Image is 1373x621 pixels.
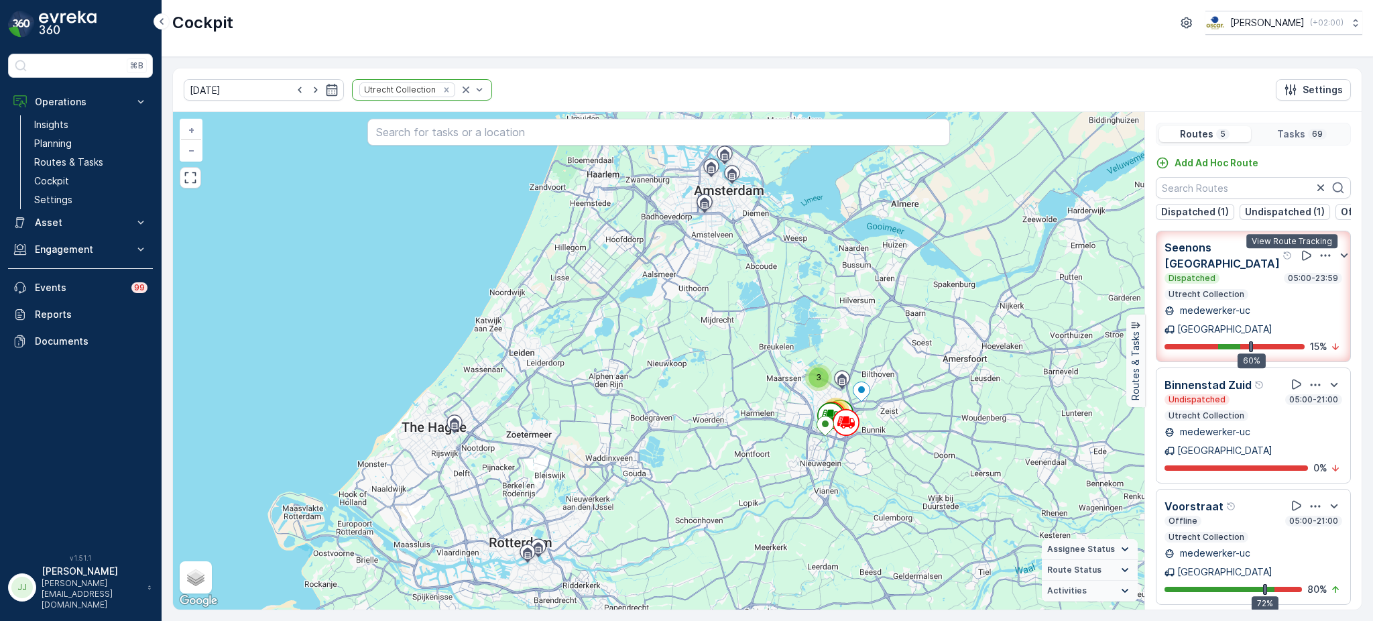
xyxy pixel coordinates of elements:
div: 72% [1252,596,1278,611]
a: Events99 [8,274,153,301]
p: Dispatched (1) [1161,205,1229,219]
p: ⌘B [130,60,143,71]
summary: Route Status [1042,560,1138,581]
p: Settings [1303,83,1343,97]
p: Routes [1180,127,1213,141]
p: Asset [35,216,126,229]
p: Undispatched [1167,394,1227,405]
img: logo_dark-DEwI_e13.png [39,11,97,38]
a: Reports [8,301,153,328]
a: Insights [29,115,153,134]
span: Route Status [1047,565,1101,575]
p: 05:00-21:00 [1288,516,1339,526]
p: Routes & Tasks [1129,332,1142,401]
p: Add Ad Hoc Route [1175,156,1258,170]
p: Engagement [35,243,126,256]
img: logo [8,11,35,38]
p: Documents [35,335,147,348]
input: Search Routes [1156,177,1351,199]
p: ( +02:00 ) [1310,17,1344,28]
img: basis-logo_rgb2x.png [1205,15,1225,30]
p: 05:00-21:00 [1288,394,1339,405]
p: Reports [35,308,147,321]
p: 80 % [1307,583,1327,596]
p: 0 % [1313,461,1327,475]
p: Insights [34,118,68,131]
div: 3 [805,364,832,391]
p: [PERSON_NAME] [1230,16,1305,30]
div: 60% [1238,353,1266,368]
div: Help Tooltip Icon [1282,250,1293,261]
input: dd/mm/yyyy [184,79,344,101]
div: Help Tooltip Icon [1254,380,1265,390]
p: Routes & Tasks [34,156,103,169]
p: 5 [1219,129,1227,139]
p: Voorstraat [1165,498,1223,514]
span: Activities [1047,585,1087,596]
p: Events [35,281,123,294]
button: Undispatched (1) [1240,204,1330,220]
p: [GEOGRAPHIC_DATA] [1177,323,1272,336]
a: Add Ad Hoc Route [1156,156,1258,170]
a: Settings [29,190,153,209]
div: 64 [823,398,849,425]
p: Utrecht Collection [1167,410,1246,421]
p: Binnenstad Zuid [1165,377,1252,393]
a: Zoom In [181,120,201,140]
p: Utrecht Collection [1167,532,1246,543]
p: 15 % [1310,340,1327,353]
p: Cockpit [34,174,69,188]
div: Help Tooltip Icon [1226,501,1237,512]
p: [PERSON_NAME][EMAIL_ADDRESS][DOMAIN_NAME] [42,578,141,610]
p: Tasks [1277,127,1305,141]
div: JJ [11,577,33,598]
span: + [188,124,194,135]
button: Engagement [8,236,153,263]
a: Cockpit [29,172,153,190]
summary: Activities [1042,581,1138,602]
p: Planning [34,137,72,150]
p: medewerker-uc [1177,304,1250,317]
a: Layers [181,563,211,592]
button: [PERSON_NAME](+02:00) [1205,11,1362,35]
p: Dispatched [1167,273,1217,284]
div: View Route Tracking [1246,234,1337,249]
p: Cockpit [172,12,233,34]
p: 99 [134,282,145,293]
a: Routes & Tasks [29,153,153,172]
p: medewerker-uc [1177,425,1250,439]
a: Planning [29,134,153,153]
p: medewerker-uc [1177,547,1250,560]
button: Operations [8,89,153,115]
button: Dispatched (1) [1156,204,1234,220]
button: Settings [1276,79,1351,101]
span: v 1.51.1 [8,554,153,562]
p: [GEOGRAPHIC_DATA] [1177,565,1272,579]
img: Google [176,592,221,610]
p: [PERSON_NAME] [42,565,141,578]
button: JJ[PERSON_NAME][PERSON_NAME][EMAIL_ADDRESS][DOMAIN_NAME] [8,565,153,610]
span: − [188,144,195,156]
p: 69 [1311,129,1324,139]
p: Settings [34,193,72,207]
span: 3 [816,372,821,382]
p: Seenons [GEOGRAPHIC_DATA] [1165,239,1280,272]
span: Assignee Status [1047,544,1115,555]
a: Open this area in Google Maps (opens a new window) [176,592,221,610]
p: Offline [1167,516,1199,526]
a: Documents [8,328,153,355]
summary: Assignee Status [1042,539,1138,560]
input: Search for tasks or a location [367,119,950,146]
button: Asset [8,209,153,236]
a: Zoom Out [181,140,201,160]
div: Utrecht Collection [360,83,438,96]
p: 05:00-23:59 [1287,273,1339,284]
p: Undispatched (1) [1245,205,1325,219]
p: Utrecht Collection [1167,289,1246,300]
p: Operations [35,95,126,109]
p: [GEOGRAPHIC_DATA] [1177,444,1272,457]
div: Remove Utrecht Collection [439,84,454,95]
